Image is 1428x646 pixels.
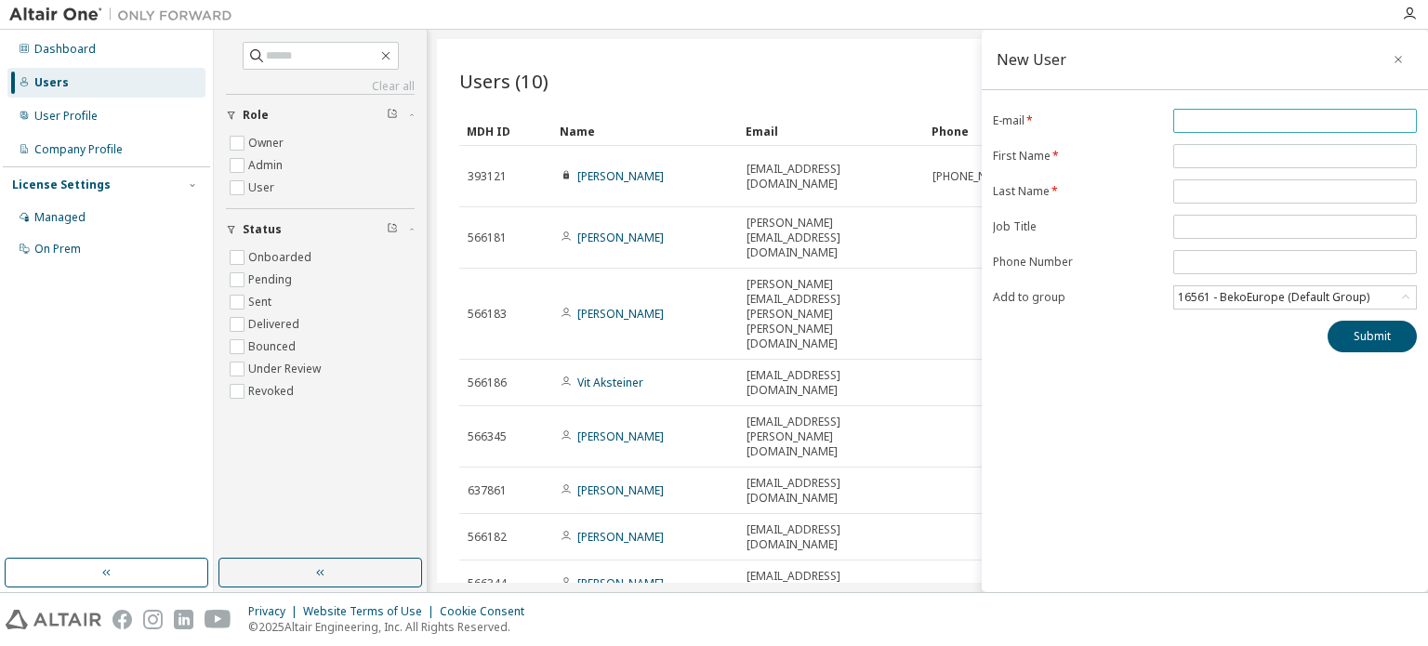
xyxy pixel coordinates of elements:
[243,222,282,237] span: Status
[248,604,303,619] div: Privacy
[387,108,398,123] span: Clear filter
[747,569,916,599] span: [EMAIL_ADDRESS][DOMAIN_NAME]
[174,610,193,629] img: linkedin.svg
[248,358,324,380] label: Under Review
[459,68,549,94] span: Users (10)
[34,210,86,225] div: Managed
[993,290,1162,305] label: Add to group
[226,95,415,136] button: Role
[248,336,299,358] label: Bounced
[248,619,535,635] p: © 2025 Altair Engineering, Inc. All Rights Reserved.
[143,610,163,629] img: instagram.svg
[112,610,132,629] img: facebook.svg
[243,108,269,123] span: Role
[248,380,297,402] label: Revoked
[577,230,664,245] a: [PERSON_NAME]
[468,376,507,390] span: 566186
[1328,321,1417,352] button: Submit
[747,162,916,191] span: [EMAIL_ADDRESS][DOMAIN_NAME]
[468,483,507,498] span: 637861
[993,149,1162,164] label: First Name
[932,169,1028,184] span: [PHONE_NUMBER]
[747,476,916,506] span: [EMAIL_ADDRESS][DOMAIN_NAME]
[747,216,916,260] span: [PERSON_NAME][EMAIL_ADDRESS][DOMAIN_NAME]
[577,482,664,498] a: [PERSON_NAME]
[248,154,286,177] label: Admin
[34,142,123,157] div: Company Profile
[746,116,917,146] div: Email
[468,307,507,322] span: 566183
[248,291,275,313] label: Sent
[6,610,101,629] img: altair_logo.svg
[993,184,1162,199] label: Last Name
[467,116,545,146] div: MDH ID
[993,113,1162,128] label: E-mail
[577,575,664,591] a: [PERSON_NAME]
[248,313,303,336] label: Delivered
[577,306,664,322] a: [PERSON_NAME]
[34,42,96,57] div: Dashboard
[9,6,242,24] img: Altair One
[468,576,507,591] span: 566344
[248,269,296,291] label: Pending
[205,610,231,629] img: youtube.svg
[468,429,507,444] span: 566345
[387,222,398,237] span: Clear filter
[34,109,98,124] div: User Profile
[577,529,664,545] a: [PERSON_NAME]
[468,169,507,184] span: 393121
[747,522,916,552] span: [EMAIL_ADDRESS][DOMAIN_NAME]
[747,277,916,351] span: [PERSON_NAME][EMAIL_ADDRESS][PERSON_NAME][PERSON_NAME][DOMAIN_NAME]
[993,255,1162,270] label: Phone Number
[560,116,731,146] div: Name
[932,116,1103,146] div: Phone
[248,246,315,269] label: Onboarded
[34,242,81,257] div: On Prem
[577,375,643,390] a: Vit Aksteiner
[577,168,664,184] a: [PERSON_NAME]
[248,177,278,199] label: User
[440,604,535,619] div: Cookie Consent
[226,209,415,250] button: Status
[468,231,507,245] span: 566181
[303,604,440,619] div: Website Terms of Use
[747,415,916,459] span: [EMAIL_ADDRESS][PERSON_NAME][DOMAIN_NAME]
[248,132,287,154] label: Owner
[993,219,1162,234] label: Job Title
[468,530,507,545] span: 566182
[747,368,916,398] span: [EMAIL_ADDRESS][DOMAIN_NAME]
[226,79,415,94] a: Clear all
[12,178,111,192] div: License Settings
[34,75,69,90] div: Users
[1174,286,1416,309] div: 16561 - BekoEurope (Default Group)
[1175,287,1372,308] div: 16561 - BekoEurope (Default Group)
[577,428,664,444] a: [PERSON_NAME]
[997,52,1066,67] div: New User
